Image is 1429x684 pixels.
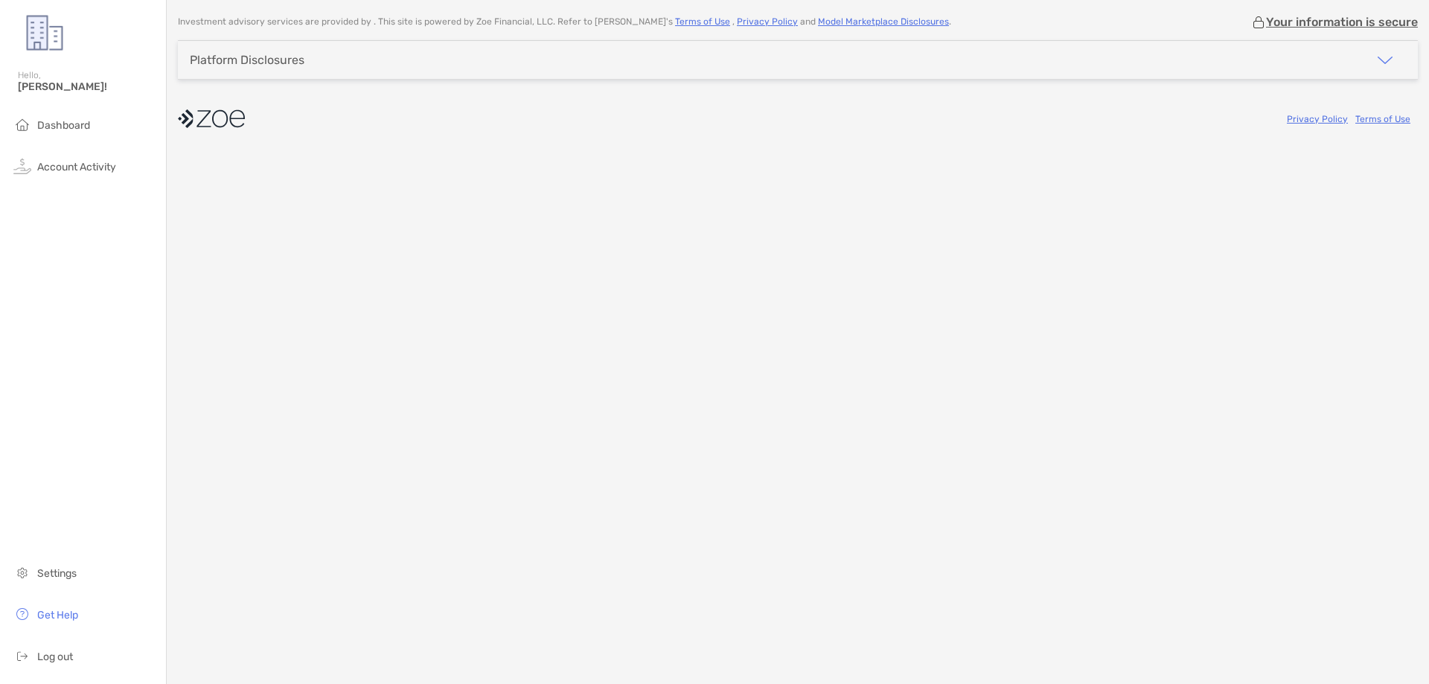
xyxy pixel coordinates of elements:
span: Dashboard [37,119,90,132]
img: logout icon [13,647,31,665]
a: Privacy Policy [737,16,798,27]
img: company logo [178,102,245,135]
img: get-help icon [13,605,31,623]
span: Get Help [37,609,78,621]
img: activity icon [13,157,31,175]
span: [PERSON_NAME]! [18,80,157,93]
a: Privacy Policy [1287,114,1348,124]
div: Platform Disclosures [190,53,304,67]
a: Terms of Use [675,16,730,27]
span: Settings [37,567,77,580]
img: household icon [13,115,31,133]
span: Account Activity [37,161,116,173]
img: Zoe Logo [18,6,71,60]
p: Your information is secure [1266,15,1418,29]
span: Log out [37,651,73,663]
p: Investment advisory services are provided by . This site is powered by Zoe Financial, LLC. Refer ... [178,16,951,28]
a: Model Marketplace Disclosures [818,16,949,27]
img: icon arrow [1376,51,1394,69]
a: Terms of Use [1355,114,1410,124]
img: settings icon [13,563,31,581]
